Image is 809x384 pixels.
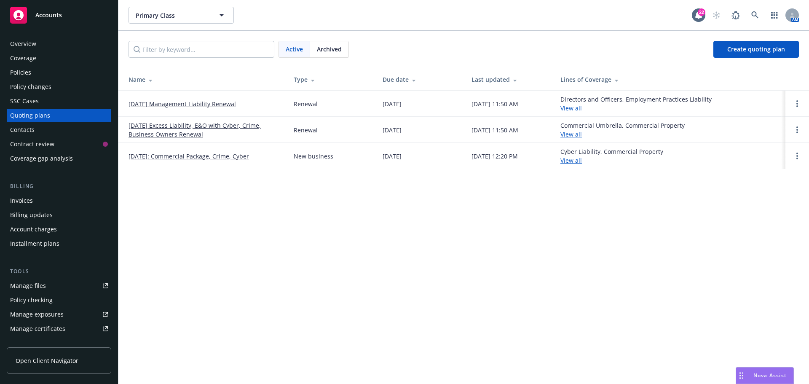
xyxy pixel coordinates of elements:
[10,208,53,222] div: Billing updates
[10,123,35,137] div: Contacts
[7,109,111,122] a: Quoting plans
[10,80,51,94] div: Policy changes
[560,156,582,164] a: View all
[383,99,402,108] div: [DATE]
[727,45,785,53] span: Create quoting plan
[10,223,57,236] div: Account charges
[10,194,33,207] div: Invoices
[294,75,369,84] div: Type
[471,152,518,161] div: [DATE] 12:20 PM
[727,7,744,24] a: Report a Bug
[7,94,111,108] a: SSC Cases
[7,152,111,165] a: Coverage gap analysis
[7,322,111,336] a: Manage certificates
[747,7,763,24] a: Search
[294,152,333,161] div: New business
[129,7,234,24] button: Primary Class
[129,99,236,108] a: [DATE] Management Liability Renewal
[7,279,111,293] a: Manage files
[10,308,64,321] div: Manage exposures
[560,75,779,84] div: Lines of Coverage
[7,66,111,79] a: Policies
[471,126,518,134] div: [DATE] 11:50 AM
[10,152,73,165] div: Coverage gap analysis
[708,7,725,24] a: Start snowing
[7,208,111,222] a: Billing updates
[129,75,280,84] div: Name
[129,152,249,161] a: [DATE]: Commercial Package, Crime, Cyber
[383,75,458,84] div: Due date
[7,293,111,307] a: Policy checking
[753,372,787,379] span: Nova Assist
[560,95,712,113] div: Directors and Officers, Employment Practices Liability
[10,66,31,79] div: Policies
[294,126,318,134] div: Renewal
[294,99,318,108] div: Renewal
[792,99,802,109] a: Open options
[10,109,50,122] div: Quoting plans
[16,356,78,365] span: Open Client Navigator
[713,41,799,58] a: Create quoting plan
[736,368,747,384] div: Drag to move
[383,126,402,134] div: [DATE]
[7,237,111,250] a: Installment plans
[10,322,65,336] div: Manage certificates
[129,121,280,139] a: [DATE] Excess Liability, E&O with Cyber, Crime, Business Owners Renewal
[286,45,303,54] span: Active
[7,137,111,151] a: Contract review
[792,151,802,161] a: Open options
[7,80,111,94] a: Policy changes
[136,11,209,20] span: Primary Class
[560,130,582,138] a: View all
[7,223,111,236] a: Account charges
[7,123,111,137] a: Contacts
[7,182,111,191] div: Billing
[10,237,59,250] div: Installment plans
[736,367,794,384] button: Nova Assist
[7,51,111,65] a: Coverage
[471,99,518,108] div: [DATE] 11:50 AM
[792,125,802,135] a: Open options
[471,75,547,84] div: Last updated
[560,104,582,112] a: View all
[698,8,705,16] div: 22
[560,121,685,139] div: Commercial Umbrella, Commercial Property
[383,152,402,161] div: [DATE]
[35,12,62,19] span: Accounts
[10,137,54,151] div: Contract review
[10,336,53,350] div: Manage claims
[10,293,53,307] div: Policy checking
[766,7,783,24] a: Switch app
[7,308,111,321] a: Manage exposures
[7,336,111,350] a: Manage claims
[7,194,111,207] a: Invoices
[7,37,111,51] a: Overview
[129,41,274,58] input: Filter by keyword...
[10,51,36,65] div: Coverage
[10,279,46,293] div: Manage files
[560,147,663,165] div: Cyber Liability, Commercial Property
[10,37,36,51] div: Overview
[10,94,39,108] div: SSC Cases
[7,267,111,276] div: Tools
[317,45,342,54] span: Archived
[7,3,111,27] a: Accounts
